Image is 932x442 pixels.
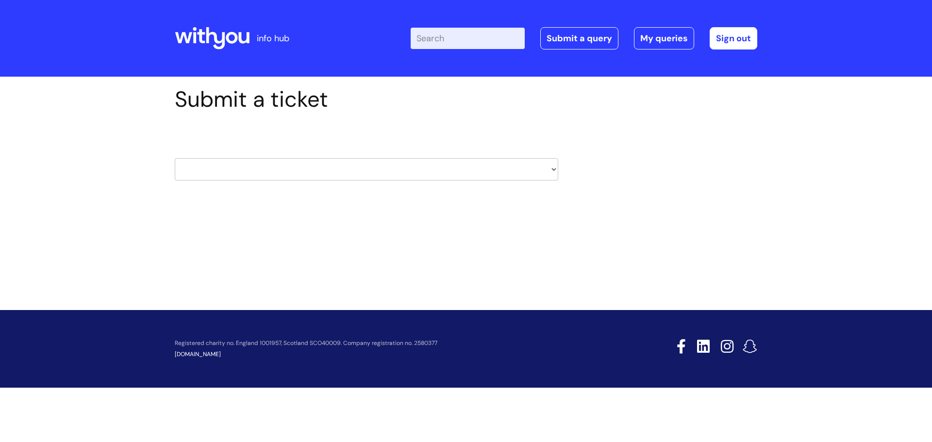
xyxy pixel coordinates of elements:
[175,86,558,113] h1: Submit a ticket
[175,340,608,346] p: Registered charity no. England 1001957, Scotland SCO40009. Company registration no. 2580377
[411,27,757,49] div: | -
[634,27,694,49] a: My queries
[175,350,221,358] a: [DOMAIN_NAME]
[710,27,757,49] a: Sign out
[411,28,525,49] input: Search
[257,31,289,46] p: info hub
[540,27,618,49] a: Submit a query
